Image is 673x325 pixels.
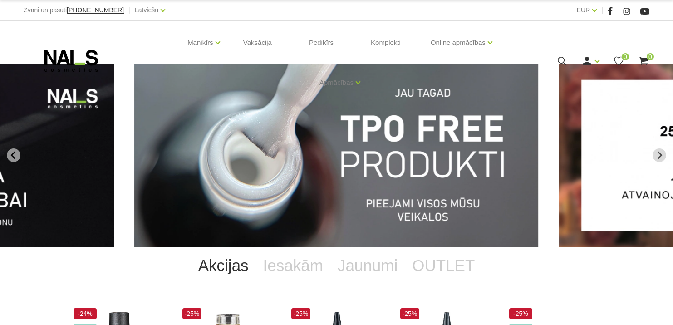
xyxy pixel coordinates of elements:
[191,247,256,284] a: Akcijas
[134,64,538,247] li: 1 of 13
[256,247,330,284] a: Iesakām
[182,308,202,319] span: -25%
[431,25,486,61] a: Online apmācības
[135,5,158,15] a: Latviešu
[405,247,482,284] a: OUTLET
[613,55,624,67] a: 0
[638,55,649,67] a: 0
[653,148,666,162] button: Next slide
[364,21,408,64] a: Komplekti
[509,308,533,319] span: -25%
[647,53,654,60] span: 0
[400,308,420,319] span: -25%
[330,247,405,284] a: Jaunumi
[67,6,124,14] span: [PHONE_NUMBER]
[236,21,279,64] a: Vaksācija
[291,308,311,319] span: -25%
[601,5,603,16] span: |
[187,25,213,61] a: Manikīrs
[319,64,354,101] a: Apmācības
[24,5,124,16] div: Zvani un pasūti
[622,53,629,60] span: 0
[302,21,341,64] a: Pedikīrs
[128,5,130,16] span: |
[67,7,124,14] a: [PHONE_NUMBER]
[577,5,590,15] a: EUR
[74,308,97,319] span: -24%
[7,148,20,162] button: Go to last slide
